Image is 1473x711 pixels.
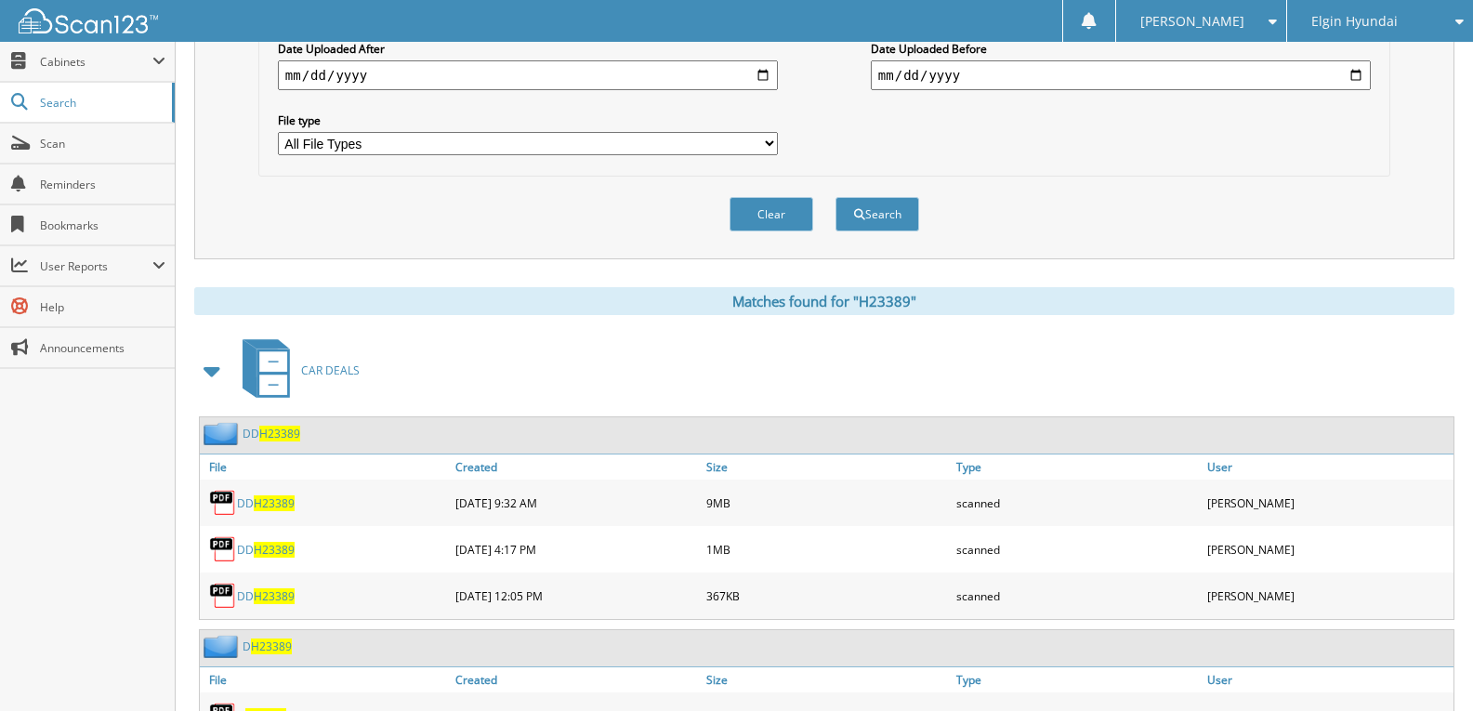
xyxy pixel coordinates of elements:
div: 9MB [702,484,953,521]
a: File [200,667,451,692]
span: H23389 [254,542,295,558]
iframe: Chat Widget [1380,622,1473,711]
div: [DATE] 12:05 PM [451,577,702,614]
a: File [200,454,451,480]
img: PDF.png [209,535,237,563]
a: Created [451,667,702,692]
div: scanned [952,484,1203,521]
input: start [278,60,778,90]
a: Size [702,667,953,692]
span: CAR DEALS [301,362,360,378]
span: Elgin Hyundai [1311,16,1398,27]
span: [PERSON_NAME] [1140,16,1244,27]
div: [PERSON_NAME] [1203,577,1453,614]
span: Scan [40,136,165,151]
a: Type [952,454,1203,480]
div: 367KB [702,577,953,614]
a: DH23389 [243,639,292,654]
button: Clear [730,197,813,231]
span: H23389 [254,588,295,604]
a: DDH23389 [237,588,295,604]
div: scanned [952,531,1203,568]
a: Type [952,667,1203,692]
span: H23389 [251,639,292,654]
span: H23389 [254,495,295,511]
a: DDH23389 [237,495,295,511]
button: Search [835,197,919,231]
div: 1MB [702,531,953,568]
a: User [1203,454,1453,480]
div: [DATE] 9:32 AM [451,484,702,521]
a: DDH23389 [237,542,295,558]
span: Reminders [40,177,165,192]
img: folder2.png [204,635,243,658]
img: PDF.png [209,489,237,517]
div: [PERSON_NAME] [1203,484,1453,521]
img: folder2.png [204,422,243,445]
span: Announcements [40,340,165,356]
a: User [1203,667,1453,692]
div: [PERSON_NAME] [1203,531,1453,568]
span: Help [40,299,165,315]
div: scanned [952,577,1203,614]
label: File type [278,112,778,128]
label: Date Uploaded After [278,41,778,57]
div: [DATE] 4:17 PM [451,531,702,568]
input: end [871,60,1371,90]
img: PDF.png [209,582,237,610]
label: Date Uploaded Before [871,41,1371,57]
div: Matches found for "H23389" [194,287,1454,315]
span: Cabinets [40,54,152,70]
span: Bookmarks [40,217,165,233]
a: Size [702,454,953,480]
a: Created [451,454,702,480]
a: DDH23389 [243,426,300,441]
span: User Reports [40,258,152,274]
img: scan123-logo-white.svg [19,8,158,33]
span: H23389 [259,426,300,441]
a: CAR DEALS [231,334,360,407]
span: Search [40,95,163,111]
